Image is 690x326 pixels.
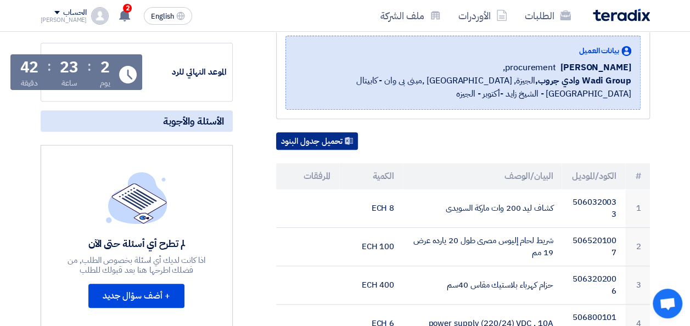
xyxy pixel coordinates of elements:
[144,7,192,25] button: English
[579,45,619,57] span: بيانات العميل
[562,163,625,189] th: الكود/الموديل
[562,189,625,228] td: 5060320033
[403,189,562,228] td: كشاف ليد 200 وات ماركة السويدى
[47,57,51,76] div: :
[21,77,38,89] div: دقيقة
[403,266,562,304] td: حزام كهرباء بلاستيك مقاس 40سم
[57,237,217,250] div: لم تطرح أي أسئلة حتى الآن
[91,7,109,25] img: profile_test.png
[653,289,682,318] div: Open chat
[560,61,631,74] span: [PERSON_NAME]
[295,74,631,100] span: الجيزة, [GEOGRAPHIC_DATA] ,مبنى بى وان - كابيتال [GEOGRAPHIC_DATA] - الشيخ زايد -أكتوبر - الجيزه
[450,3,516,29] a: الأوردرات
[20,60,39,75] div: 42
[100,77,110,89] div: يوم
[87,57,91,76] div: :
[593,9,650,21] img: Teradix logo
[151,13,174,20] span: English
[339,163,403,189] th: الكمية
[63,8,87,18] div: الحساب
[276,132,358,150] button: تحميل جدول البنود
[339,227,403,266] td: 100 ECH
[339,266,403,304] td: 400 ECH
[60,60,78,75] div: 23
[516,3,580,29] a: الطلبات
[535,74,631,87] b: Wadi Group وادي جروب,
[41,17,87,23] div: [PERSON_NAME]
[123,4,132,13] span: 2
[625,266,650,304] td: 3
[625,189,650,228] td: 1
[100,60,110,75] div: 2
[503,61,556,74] span: procurement,
[339,189,403,228] td: 8 ECH
[562,266,625,304] td: 5063202006
[403,163,562,189] th: البيان/الوصف
[61,77,77,89] div: ساعة
[403,227,562,266] td: شريط لحام إليوس مصرى طول 20 يارده عرض 19 مم
[106,172,167,223] img: empty_state_list.svg
[57,255,217,275] div: اذا كانت لديك أي اسئلة بخصوص الطلب, من فضلك اطرحها هنا بعد قبولك للطلب
[276,163,340,189] th: المرفقات
[562,227,625,266] td: 5065201007
[625,227,650,266] td: 2
[88,284,184,308] button: + أضف سؤال جديد
[163,115,224,127] span: الأسئلة والأجوبة
[625,163,650,189] th: #
[144,66,227,78] div: الموعد النهائي للرد
[372,3,450,29] a: ملف الشركة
